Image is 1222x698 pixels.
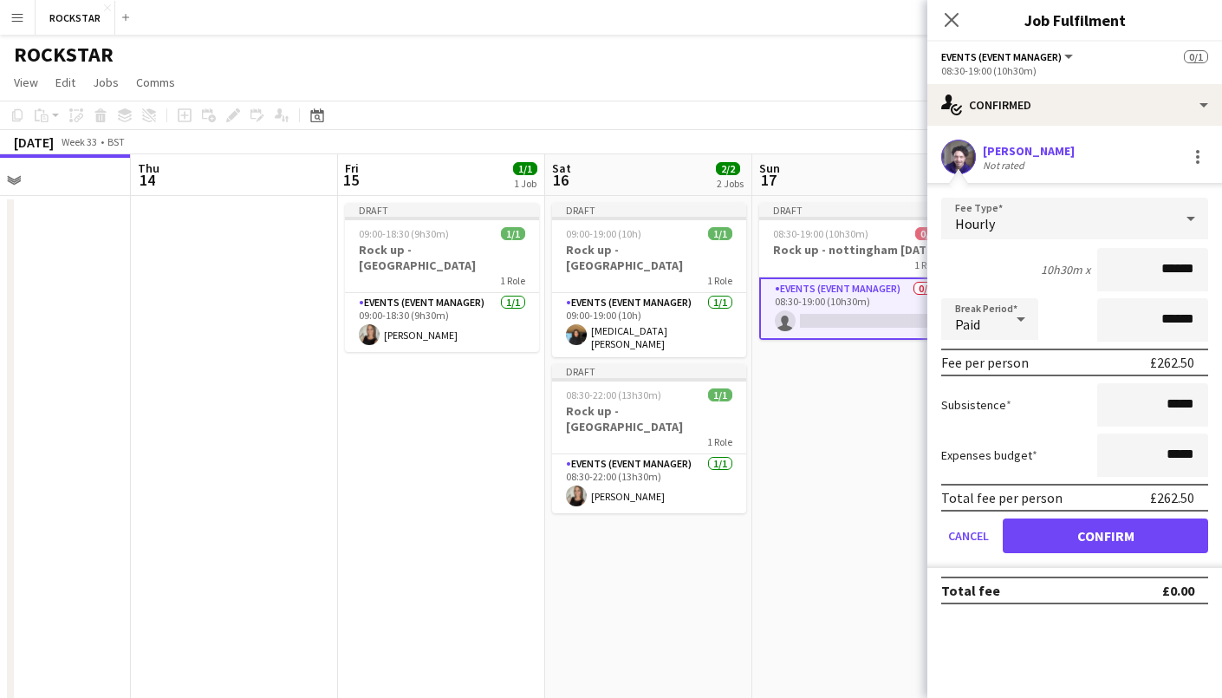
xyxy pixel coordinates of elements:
[49,71,82,94] a: Edit
[342,170,359,190] span: 15
[513,162,537,175] span: 1/1
[955,316,980,333] span: Paid
[14,134,54,151] div: [DATE]
[7,71,45,94] a: View
[707,274,732,287] span: 1 Role
[107,135,125,148] div: BST
[941,447,1037,463] label: Expenses budget
[552,454,746,513] app-card-role: Events (Event Manager)1/108:30-22:00 (13h30m)[PERSON_NAME]
[941,582,1000,599] div: Total fee
[941,519,996,553] button: Cancel
[941,354,1029,371] div: Fee per person
[345,203,539,352] app-job-card: Draft09:00-18:30 (9h30m)1/1Rock up -[GEOGRAPHIC_DATA]1 RoleEvents (Event Manager)1/109:00-18:30 (...
[941,64,1208,77] div: 08:30-19:00 (10h30m)
[136,75,175,90] span: Comms
[514,177,536,190] div: 1 Job
[359,227,449,240] span: 09:00-18:30 (9h30m)
[716,162,740,175] span: 2/2
[955,215,995,232] span: Hourly
[941,489,1063,506] div: Total fee per person
[1162,582,1194,599] div: £0.00
[36,1,115,35] button: ROCKSTAR
[566,388,661,401] span: 08:30-22:00 (13h30m)
[345,203,539,217] div: Draft
[345,293,539,352] app-card-role: Events (Event Manager)1/109:00-18:30 (9h30m)[PERSON_NAME]
[941,50,1062,63] span: Events (Event Manager)
[552,203,746,357] app-job-card: Draft09:00-19:00 (10h)1/1Rock up - [GEOGRAPHIC_DATA]1 RoleEvents (Event Manager)1/109:00-19:00 (1...
[93,75,119,90] span: Jobs
[57,135,101,148] span: Week 33
[1003,519,1208,553] button: Confirm
[941,397,1011,413] label: Subsistence
[138,160,159,176] span: Thu
[759,242,953,258] h3: Rock up - nottingham [DATE]
[759,203,953,217] div: Draft
[707,435,732,448] span: 1 Role
[552,293,746,357] app-card-role: Events (Event Manager)1/109:00-19:00 (10h)[MEDICAL_DATA][PERSON_NAME]
[983,143,1075,159] div: [PERSON_NAME]
[549,170,571,190] span: 16
[566,227,641,240] span: 09:00-19:00 (10h)
[915,227,939,240] span: 0/1
[552,242,746,273] h3: Rock up - [GEOGRAPHIC_DATA]
[773,227,868,240] span: 08:30-19:00 (10h30m)
[552,160,571,176] span: Sat
[552,403,746,434] h3: Rock up -[GEOGRAPHIC_DATA]
[501,227,525,240] span: 1/1
[1184,50,1208,63] span: 0/1
[927,84,1222,126] div: Confirmed
[135,170,159,190] span: 14
[345,160,359,176] span: Fri
[500,274,525,287] span: 1 Role
[708,227,732,240] span: 1/1
[759,277,953,340] app-card-role: Events (Event Manager)0/108:30-19:00 (10h30m)
[1150,489,1194,506] div: £262.50
[914,258,939,271] span: 1 Role
[86,71,126,94] a: Jobs
[717,177,744,190] div: 2 Jobs
[552,364,746,513] app-job-card: Draft08:30-22:00 (13h30m)1/1Rock up -[GEOGRAPHIC_DATA]1 RoleEvents (Event Manager)1/108:30-22:00 ...
[708,388,732,401] span: 1/1
[1041,262,1090,277] div: 10h30m x
[14,42,114,68] h1: ROCKSTAR
[983,159,1028,172] div: Not rated
[759,160,780,176] span: Sun
[552,203,746,217] div: Draft
[757,170,780,190] span: 17
[55,75,75,90] span: Edit
[927,9,1222,31] h3: Job Fulfilment
[129,71,182,94] a: Comms
[941,50,1076,63] button: Events (Event Manager)
[345,242,539,273] h3: Rock up -[GEOGRAPHIC_DATA]
[759,203,953,340] app-job-card: Draft08:30-19:00 (10h30m)0/1Rock up - nottingham [DATE]1 RoleEvents (Event Manager)0/108:30-19:00...
[552,364,746,378] div: Draft
[1150,354,1194,371] div: £262.50
[14,75,38,90] span: View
